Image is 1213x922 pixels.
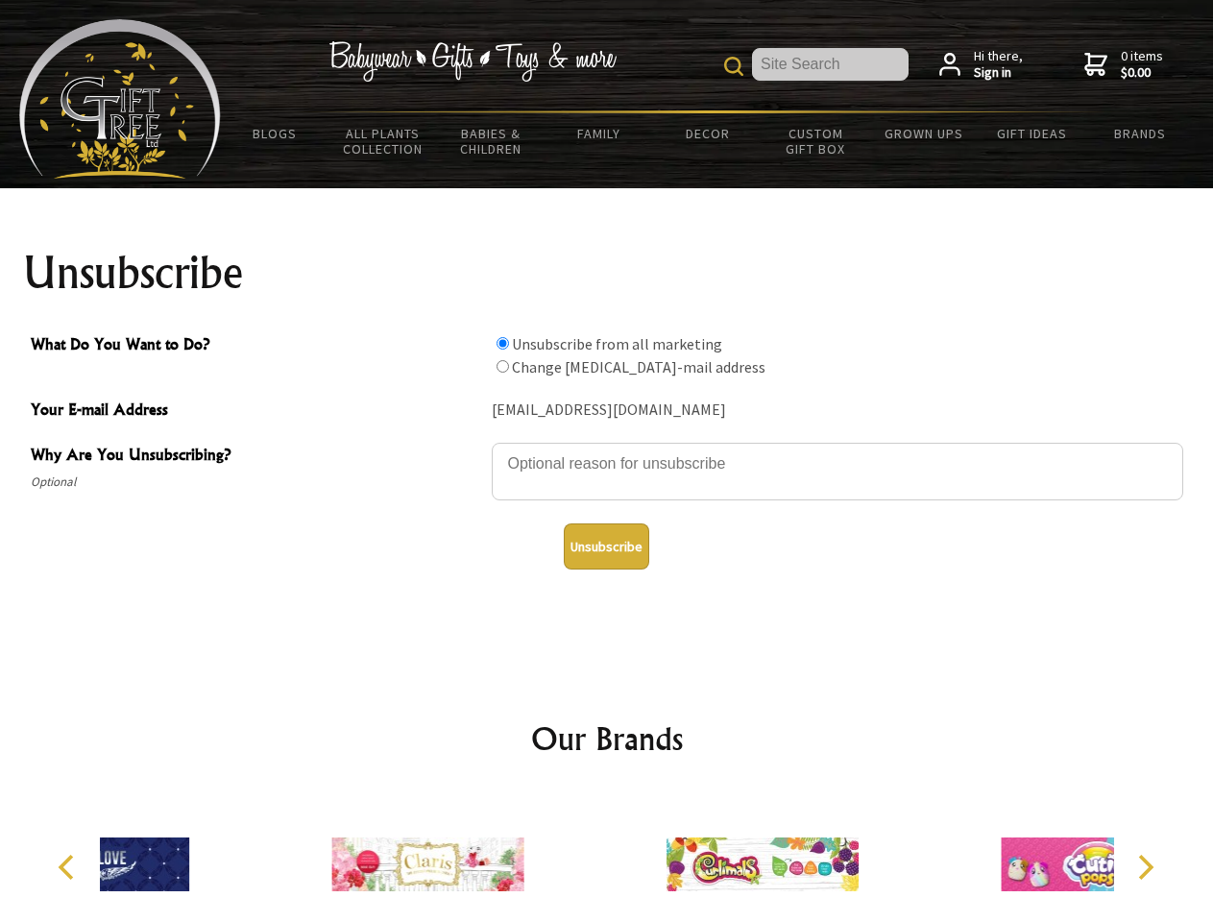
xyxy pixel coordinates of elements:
label: Unsubscribe from all marketing [512,334,722,353]
a: BLOGS [221,113,329,154]
label: Change [MEDICAL_DATA]-mail address [512,357,765,376]
a: Hi there,Sign in [939,48,1023,82]
input: What Do You Want to Do? [497,360,509,373]
img: Babywear - Gifts - Toys & more [328,41,617,82]
a: 0 items$0.00 [1084,48,1163,82]
a: Decor [653,113,762,154]
a: Gift Ideas [978,113,1086,154]
span: What Do You Want to Do? [31,332,482,360]
a: Grown Ups [869,113,978,154]
span: Optional [31,471,482,494]
span: Hi there, [974,48,1023,82]
span: Why Are You Unsubscribing? [31,443,482,471]
a: Brands [1086,113,1195,154]
a: Custom Gift Box [762,113,870,169]
input: What Do You Want to Do? [497,337,509,350]
span: 0 items [1121,47,1163,82]
strong: $0.00 [1121,64,1163,82]
textarea: Why Are You Unsubscribing? [492,443,1183,500]
strong: Sign in [974,64,1023,82]
button: Next [1124,846,1166,888]
img: Babyware - Gifts - Toys and more... [19,19,221,179]
button: Previous [48,846,90,888]
a: Family [546,113,654,154]
button: Unsubscribe [564,523,649,570]
input: Site Search [752,48,909,81]
h2: Our Brands [38,716,1176,762]
img: product search [724,57,743,76]
span: Your E-mail Address [31,398,482,425]
h1: Unsubscribe [23,250,1191,296]
a: Babies & Children [437,113,546,169]
div: [EMAIL_ADDRESS][DOMAIN_NAME] [492,396,1183,425]
a: All Plants Collection [329,113,438,169]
